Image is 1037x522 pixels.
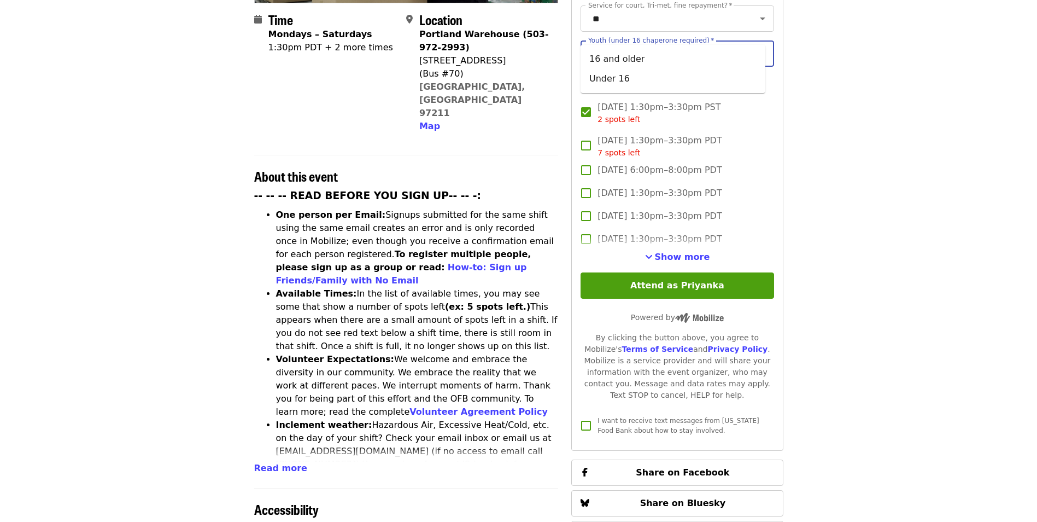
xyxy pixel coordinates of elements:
button: Share on Bluesky [571,490,783,517]
strong: Portland Warehouse (503-972-2993) [419,29,549,53]
a: Terms of Service [622,345,693,353]
span: 7 spots left [597,148,640,157]
li: We welcome and embrace the diversity in our community. We embrace the reality that we work at dif... [276,353,559,419]
a: Privacy Policy [707,345,768,353]
button: Open [755,11,770,26]
span: [DATE] 1:30pm–3:30pm PDT [597,187,722,200]
strong: Available Times: [276,288,357,299]
strong: One person per Email: [276,210,386,220]
strong: -- -- -- READ BEFORE YOU SIGN UP-- -- -: [254,190,482,201]
li: 16 and older [581,49,765,69]
span: 2 spots left [597,115,640,124]
label: Youth (under 16 chaperone required) [588,37,714,44]
label: Service for court, Tri-met, fine repayment? [588,2,733,9]
li: In the list of available times, you may see some that show a number of spots left This appears wh... [276,287,559,353]
img: Powered by Mobilize [675,313,724,323]
button: Share on Facebook [571,460,783,486]
span: [DATE] 1:30pm–3:30pm PDT [597,210,722,223]
strong: Volunteer Expectations: [276,354,395,364]
span: [DATE] 1:30pm–3:30pm PST [597,101,720,125]
a: Volunteer Agreement Policy [409,407,548,417]
span: Share on Bluesky [640,498,726,508]
span: [DATE] 1:30pm–3:30pm PDT [597,134,722,159]
li: Under 16 [581,69,765,89]
span: Read more [254,463,307,473]
div: 1:30pm PDT + 2 more times [268,41,393,54]
div: By clicking the button above, you agree to Mobilize's and . Mobilize is a service provider and wi... [581,332,774,401]
strong: Inclement weather: [276,420,372,430]
strong: (ex: 5 spots left.) [445,301,530,312]
span: About this event [254,166,338,185]
div: (Bus #70) [419,67,549,80]
button: See more timeslots [645,251,710,264]
span: [DATE] 1:30pm–3:30pm PDT [597,233,722,246]
span: [DATE] 6:00pm–8:00pm PDT [597,164,722,177]
span: Powered by [631,313,724,322]
span: Show more [655,252,710,262]
a: How-to: Sign up Friends/Family with No Email [276,262,527,286]
span: Share on Facebook [636,467,729,478]
span: Time [268,10,293,29]
button: Close [755,46,770,61]
strong: Mondays – Saturdays [268,29,372,39]
button: Map [419,120,440,133]
span: I want to receive text messages from [US_STATE] Food Bank about how to stay involved. [597,417,759,434]
i: calendar icon [254,14,262,25]
li: Hazardous Air, Excessive Heat/Cold, etc. on the day of your shift? Check your email inbox or emai... [276,419,559,484]
button: Read more [254,462,307,475]
div: [STREET_ADDRESS] [419,54,549,67]
a: [GEOGRAPHIC_DATA], [GEOGRAPHIC_DATA] 97211 [419,82,525,118]
span: Location [419,10,462,29]
button: Attend as Priyanka [581,272,774,299]
strong: To register multiple people, please sign up as a group or read: [276,249,531,272]
i: map-marker-alt icon [406,14,413,25]
li: Signups submitted for the same shift using the same email creates an error and is only recorded o... [276,208,559,287]
span: Map [419,121,440,131]
span: Accessibility [254,500,319,519]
